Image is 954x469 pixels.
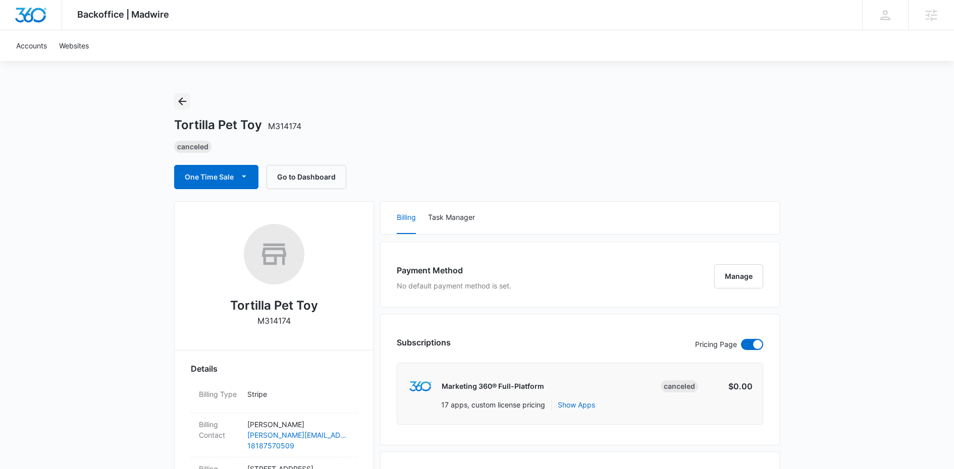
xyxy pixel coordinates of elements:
[267,165,346,189] button: Go to Dashboard
[191,363,218,375] span: Details
[230,297,318,315] h2: Tortilla Pet Toy
[174,93,190,109] button: Back
[191,413,357,457] div: Billing Contact[PERSON_NAME][PERSON_NAME][EMAIL_ADDRESS][DOMAIN_NAME]18187570509
[661,380,698,392] div: Canceled
[397,202,416,234] button: Billing
[268,121,301,131] span: M314174
[247,430,349,440] a: [PERSON_NAME][EMAIL_ADDRESS][DOMAIN_NAME]
[174,165,258,189] button: One Time Sale
[257,315,291,327] p: M314174
[714,264,763,288] button: Manage
[247,440,349,451] a: 18187570509
[397,280,511,291] p: No default payment method is set.
[77,9,169,20] span: Backoffice | Madwire
[695,339,737,350] p: Pricing Page
[442,381,544,391] p: Marketing 360® Full-Platform
[558,399,595,410] button: Show Apps
[174,141,211,153] div: Canceled
[199,389,239,399] dt: Billing Type
[247,419,349,430] p: [PERSON_NAME]
[705,380,753,392] p: $0.00
[10,30,53,61] a: Accounts
[409,381,431,392] img: marketing360Logo
[191,383,357,413] div: Billing TypeStripe
[397,264,511,276] h3: Payment Method
[199,419,239,440] dt: Billing Contact
[428,202,475,234] button: Task Manager
[247,389,349,399] p: Stripe
[397,336,451,348] h3: Subscriptions
[174,118,301,133] h1: Tortilla Pet Toy
[53,30,95,61] a: Websites
[441,399,545,410] p: 17 apps, custom license pricing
